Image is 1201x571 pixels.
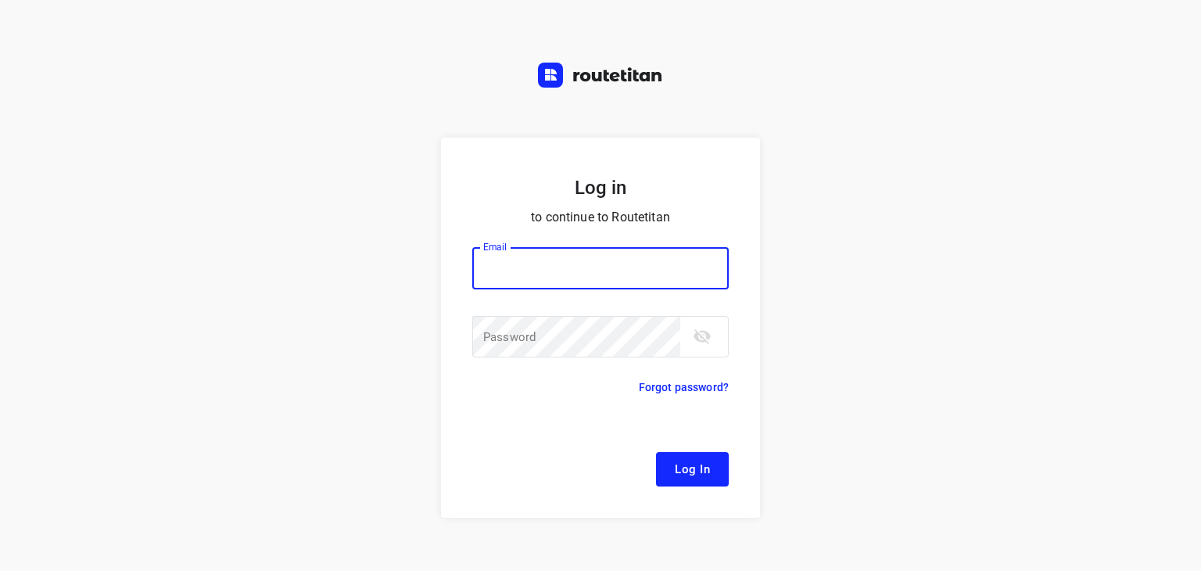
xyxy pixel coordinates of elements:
p: to continue to Routetitan [472,206,729,228]
button: Log In [656,452,729,487]
h5: Log in [472,175,729,200]
p: Forgot password? [639,378,729,397]
span: Log In [675,459,710,479]
button: toggle password visibility [687,321,718,352]
img: Routetitan [538,63,663,88]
